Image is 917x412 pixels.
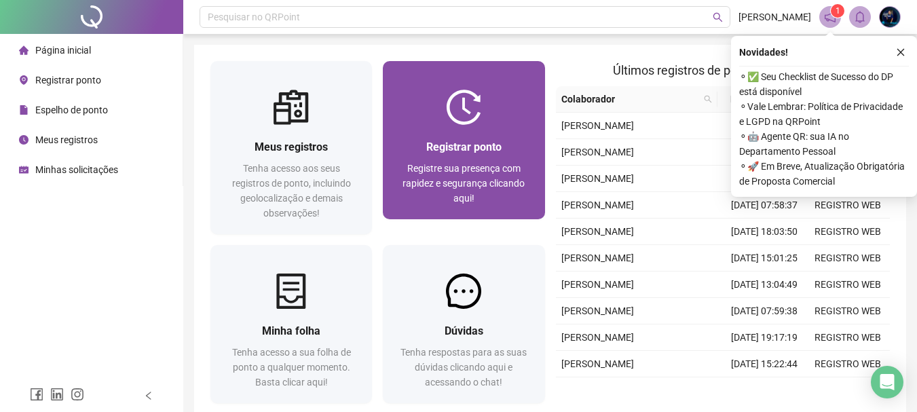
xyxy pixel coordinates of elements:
span: 1 [836,6,840,16]
span: file [19,105,29,115]
span: ⚬ 🚀 Em Breve, Atualização Obrigatória de Proposta Comercial [739,159,909,189]
span: Meus registros [35,134,98,145]
span: ⚬ 🤖 Agente QR: sua IA no Departamento Pessoal [739,129,909,159]
span: schedule [19,165,29,174]
span: Tenha acesso aos seus registros de ponto, incluindo geolocalização e demais observações! [232,163,351,219]
span: [PERSON_NAME] [561,120,634,131]
span: linkedin [50,388,64,401]
span: Novidades ! [739,45,788,60]
span: Minhas solicitações [35,164,118,175]
span: search [704,95,712,103]
a: DúvidasTenha respostas para as suas dúvidas clicando aqui e acessando o chat! [383,245,544,403]
img: 90495 [880,7,900,27]
span: ⚬ Vale Lembrar: Política de Privacidade e LGPD na QRPoint [739,99,909,129]
a: Minha folhaTenha acesso a sua folha de ponto a qualquer momento. Basta clicar aqui! [210,245,372,403]
span: [PERSON_NAME] [561,226,634,237]
td: [DATE] 15:22:44 [723,351,806,377]
td: [DATE] 15:27:32 [723,139,806,166]
span: Página inicial [35,45,91,56]
span: Tenha acesso a sua folha de ponto a qualquer momento. Basta clicar aqui! [232,347,351,388]
span: [PERSON_NAME] [561,200,634,210]
span: [PERSON_NAME] [561,279,634,290]
td: REGISTRO WEB [806,245,890,271]
a: Registrar pontoRegistre sua presença com rapidez e segurança clicando aqui! [383,61,544,219]
span: left [144,391,153,400]
td: [DATE] 18:03:50 [723,219,806,245]
td: [DATE] 13:36:21 [723,377,806,404]
span: Registrar ponto [426,141,502,153]
span: clock-circle [19,135,29,145]
span: notification [824,11,836,23]
td: REGISTRO WEB [806,271,890,298]
span: [PERSON_NAME] [561,358,634,369]
td: REGISTRO WEB [806,377,890,404]
span: instagram [71,388,84,401]
span: environment [19,75,29,85]
span: search [701,89,715,109]
span: Dúvidas [445,324,483,337]
span: Meus registros [255,141,328,153]
span: [PERSON_NAME] [561,252,634,263]
span: Tenha respostas para as suas dúvidas clicando aqui e acessando o chat! [400,347,527,388]
span: Data/Hora [723,92,782,107]
td: REGISTRO WEB [806,219,890,245]
span: Colaborador [561,92,699,107]
span: Minha folha [262,324,320,337]
span: Registrar ponto [35,75,101,86]
td: [DATE] 18:22:02 [723,113,806,139]
div: Open Intercom Messenger [871,366,903,398]
td: [DATE] 13:28:02 [723,166,806,192]
span: Registre sua presença com rapidez e segurança clicando aqui! [403,163,525,204]
td: [DATE] 07:59:38 [723,298,806,324]
span: [PERSON_NAME] [561,147,634,157]
th: Data/Hora [717,86,798,113]
span: search [713,12,723,22]
span: [PERSON_NAME] [738,10,811,24]
span: [PERSON_NAME] [561,173,634,184]
td: [DATE] 07:58:37 [723,192,806,219]
td: [DATE] 15:01:25 [723,245,806,271]
span: close [896,48,905,57]
td: REGISTRO WEB [806,351,890,377]
span: [PERSON_NAME] [561,305,634,316]
span: home [19,45,29,55]
sup: 1 [831,4,844,18]
span: facebook [30,388,43,401]
td: REGISTRO WEB [806,192,890,219]
span: [PERSON_NAME] [561,332,634,343]
span: Últimos registros de ponto sincronizados [613,63,832,77]
td: REGISTRO WEB [806,298,890,324]
td: [DATE] 19:17:19 [723,324,806,351]
span: bell [854,11,866,23]
td: REGISTRO WEB [806,324,890,351]
td: [DATE] 13:04:49 [723,271,806,298]
span: ⚬ ✅ Seu Checklist de Sucesso do DP está disponível [739,69,909,99]
span: Espelho de ponto [35,105,108,115]
a: Meus registrosTenha acesso aos seus registros de ponto, incluindo geolocalização e demais observa... [210,61,372,234]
